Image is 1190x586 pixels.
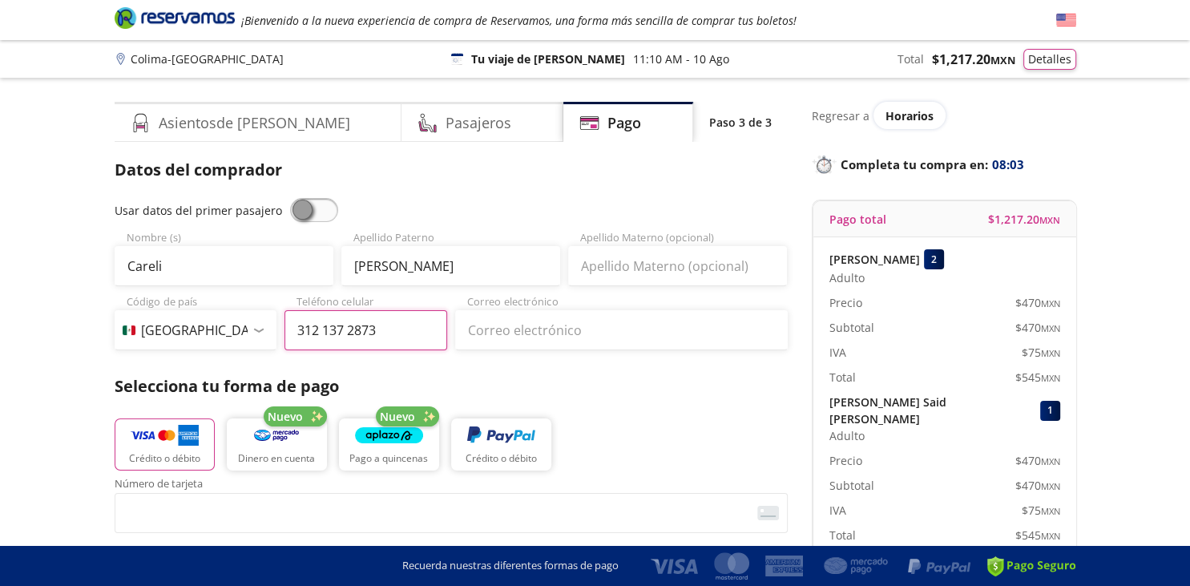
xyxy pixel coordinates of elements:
span: Usar datos del primer pasajero [115,203,282,218]
p: 11:10 AM - 10 Ago [633,51,729,67]
h4: Asientos de [PERSON_NAME] [159,112,350,134]
span: $ 1,217.20 [932,50,1015,69]
small: MXN [1041,455,1060,467]
h4: Pago [607,112,641,134]
span: Nuevo [380,408,415,425]
small: MXN [1041,505,1060,517]
button: Crédito o débito [451,418,551,471]
em: ¡Bienvenido a la nueva experiencia de compra de Reservamos, una forma más sencilla de comprar tus... [241,13,797,28]
img: MX [123,325,135,335]
span: Adulto [829,427,865,444]
button: Crédito o débito [115,418,215,471]
input: Teléfono celular [284,310,447,350]
p: Colima - [GEOGRAPHIC_DATA] [131,51,284,67]
div: Regresar a ver horarios [812,102,1076,129]
p: IVA [829,344,846,361]
span: Nuevo [268,408,303,425]
p: Selecciona tu forma de pago [115,374,788,398]
button: English [1056,10,1076,30]
div: 2 [924,249,944,269]
input: Nombre (s) [115,246,333,286]
span: $ 470 [1015,294,1060,311]
span: Adulto [829,269,865,286]
span: $ 545 [1015,527,1060,544]
span: $ 470 [1015,452,1060,469]
span: Horarios [885,108,934,123]
p: Precio [829,294,862,311]
span: Número de tarjeta [115,479,788,493]
span: $ 75 [1022,344,1060,361]
small: MXN [1041,297,1060,309]
input: Correo electrónico [455,310,788,350]
input: Apellido Paterno [341,246,560,286]
span: $ 1,217.20 [988,211,1060,228]
p: Total [829,369,856,386]
small: MXN [1041,480,1060,492]
small: MXN [1039,214,1060,226]
i: Brand Logo [115,6,235,30]
input: Apellido Materno (opcional) [568,246,787,286]
small: MXN [1041,322,1060,334]
p: Crédito o débito [129,451,200,466]
p: Datos del comprador [115,158,788,182]
p: IVA [829,502,846,519]
p: [PERSON_NAME] Said [PERSON_NAME] [829,394,1036,427]
small: MXN [990,53,1015,67]
a: Brand Logo [115,6,235,34]
div: 1 [1040,401,1060,421]
span: $ 470 [1015,477,1060,494]
button: Detalles [1023,49,1076,70]
h4: Pasajeros [446,112,511,134]
small: MXN [1041,347,1060,359]
span: $ 545 [1015,369,1060,386]
small: MXN [1041,372,1060,384]
p: Regresar a [812,107,869,124]
p: Subtotal [829,319,874,336]
span: $ 75 [1022,502,1060,519]
p: Precio [829,452,862,469]
p: Crédito o débito [466,451,537,466]
p: Tu viaje de [PERSON_NAME] [471,51,625,67]
p: Total [829,527,856,544]
p: Total [898,51,924,67]
p: Subtotal [829,477,874,494]
p: Completa tu compra en : [812,153,1076,176]
p: Paso 3 de 3 [709,114,772,131]
iframe: Iframe del número de tarjeta asegurada [122,498,781,528]
p: Pago a quincenas [349,451,428,466]
span: 08:03 [992,156,1024,174]
img: card [757,506,779,520]
button: Pago a quincenas [339,418,439,471]
span: $ 470 [1015,319,1060,336]
small: MXN [1041,530,1060,542]
p: Recuerda nuestras diferentes formas de pago [402,558,619,574]
p: [PERSON_NAME] [829,251,920,268]
p: Pago total [829,211,886,228]
p: Dinero en cuenta [238,451,315,466]
button: Dinero en cuenta [227,418,327,471]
